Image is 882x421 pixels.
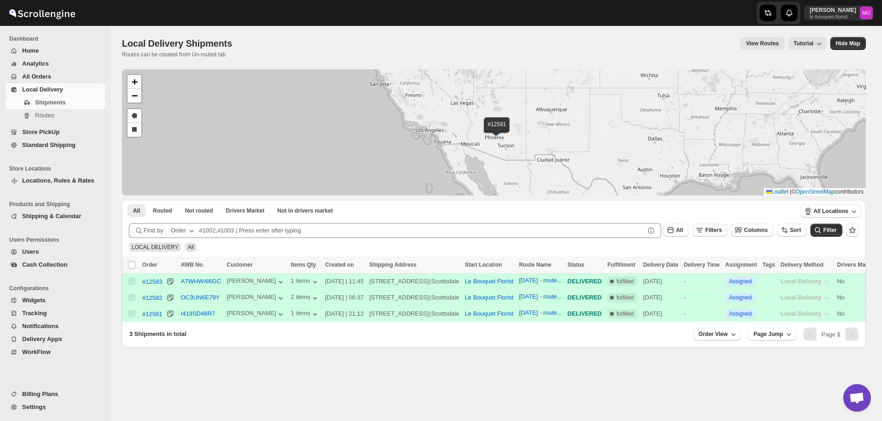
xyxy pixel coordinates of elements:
[272,204,338,217] button: Un-claimable
[369,293,459,302] div: |
[133,207,140,214] span: All
[794,40,814,47] span: Tutorial
[165,223,202,238] button: Order
[729,278,752,285] button: Assigned
[822,331,840,338] span: Page
[777,224,807,237] button: Sort
[643,309,678,318] div: [DATE]
[181,310,215,317] button: I419SD48R7
[764,188,866,196] div: © contributors
[6,307,105,320] button: Tracking
[643,277,678,286] div: [DATE]
[6,333,105,346] button: Delivery Apps
[810,224,842,237] button: Filter
[122,38,232,49] span: Local Delivery Shipments
[22,47,39,54] span: Home
[663,224,689,237] button: All
[132,76,138,87] span: +
[227,262,253,268] span: Customer
[22,297,45,304] span: Widgets
[643,293,678,302] div: [DATE]
[519,277,562,284] button: [DATE] - route...
[837,331,840,338] b: 1
[431,277,459,286] div: Scottsdale
[22,213,81,220] span: Shipping & Calendar
[278,207,333,214] span: Not in drivers market
[836,40,860,47] span: Hide Map
[731,224,773,237] button: Columns
[171,226,186,235] div: Order
[431,309,459,318] div: Scottsdale
[823,227,837,233] span: Filter
[6,346,105,359] button: WorkFlow
[6,245,105,258] button: Users
[22,73,51,80] span: All Orders
[616,310,634,317] span: fulfilled
[144,226,163,235] span: Find by
[810,14,856,19] p: le-bouquet-florist
[127,89,141,103] a: Zoom out
[127,123,141,137] a: Draw a rectangle
[780,262,823,268] span: Delivery Method
[6,294,105,307] button: Widgets
[746,40,779,47] span: View Routes
[227,277,285,287] div: [PERSON_NAME]
[127,75,141,89] a: Zoom in
[519,293,562,300] div: [DATE] - route...
[790,227,801,233] span: Sort
[22,261,67,268] span: Cash Collection
[22,141,76,148] span: Standard Shipping
[762,262,775,268] span: Tags
[740,37,784,50] button: view route
[6,174,105,187] button: Locations, Rules & Rates
[676,227,683,233] span: All
[837,293,875,302] div: No
[643,262,678,268] span: Delivery Date
[180,204,219,217] button: Unrouted
[220,204,270,217] button: Claimable
[291,310,320,319] button: 1 items
[6,109,105,122] button: Routes
[22,86,63,93] span: Local Delivery
[748,328,796,341] button: Page Jump
[684,277,720,286] div: -
[153,207,172,214] span: Routed
[490,125,504,135] img: Marker
[684,309,720,318] div: -
[227,293,285,303] div: [PERSON_NAME]
[465,294,513,301] button: Le Bouquet Florist
[801,205,861,218] button: All Locations
[142,278,162,285] div: #12583
[325,262,354,268] span: Created on
[22,323,59,329] span: Notifications
[705,227,722,233] span: Filters
[489,126,503,136] img: Marker
[860,6,873,19] span: Melody Gluth
[369,262,417,268] span: Shipping Address
[291,262,316,268] span: Items Qty
[369,309,459,318] div: |
[291,277,320,287] button: 1 items
[519,309,562,316] button: [DATE] - route...
[790,189,791,195] span: |
[843,384,871,412] div: Open chat
[369,277,429,286] div: [STREET_ADDRESS]
[6,44,105,57] button: Home
[369,309,429,318] div: [STREET_ADDRESS]
[6,258,105,271] button: Cash Collection
[568,293,602,302] div: DELIVERED
[142,309,162,318] button: #12581
[9,165,106,172] span: Store Locations
[862,10,870,16] text: MG
[465,262,502,268] span: Start Location
[796,189,835,195] a: OpenStreetMap
[693,328,741,341] button: Order View
[837,277,875,286] div: No
[35,99,66,106] span: Shipments
[22,248,39,255] span: Users
[132,90,138,101] span: −
[692,224,727,237] button: Filters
